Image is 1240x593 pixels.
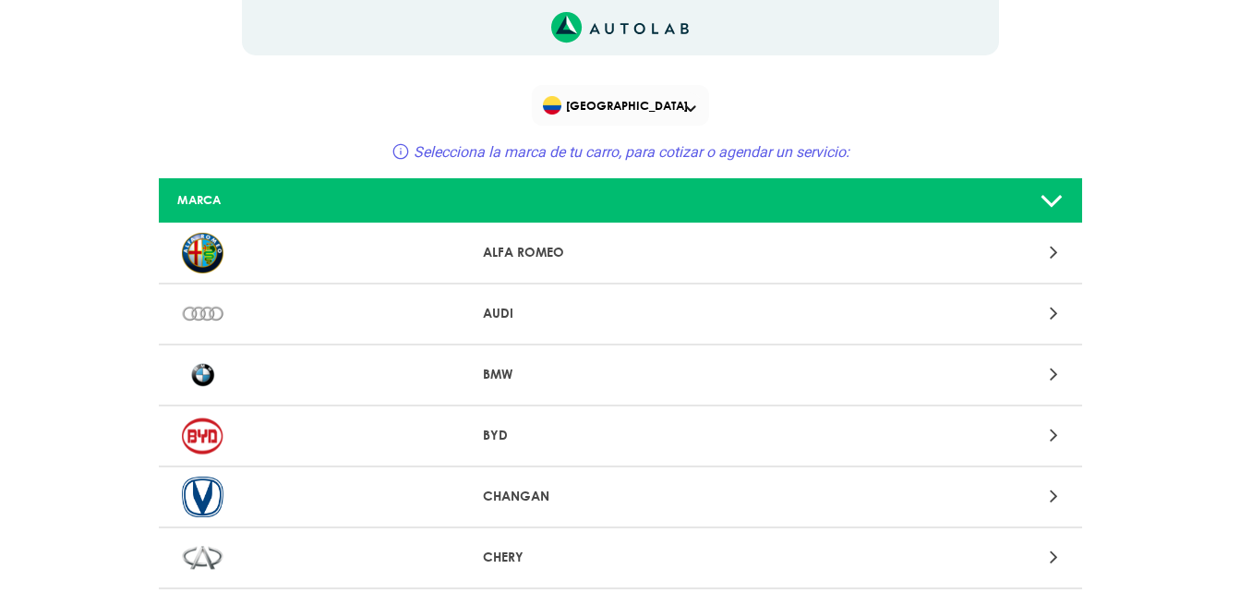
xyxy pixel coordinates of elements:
[182,477,223,517] img: CHANGAN
[182,538,223,578] img: CHERY
[532,85,709,126] div: Flag of COLOMBIA[GEOGRAPHIC_DATA]
[414,143,849,161] span: Selecciona la marca de tu carro, para cotizar o agendar un servicio:
[483,365,757,384] p: BMW
[483,487,757,506] p: CHANGAN
[551,18,689,35] a: Link al sitio de autolab
[163,191,468,209] div: MARCA
[543,92,701,118] span: [GEOGRAPHIC_DATA]
[182,233,223,273] img: ALFA ROMEO
[483,243,757,262] p: ALFA ROMEO
[483,548,757,567] p: CHERY
[159,178,1082,224] a: MARCA
[483,426,757,445] p: BYD
[182,355,223,395] img: BMW
[182,416,223,456] img: BYD
[543,96,561,115] img: Flag of COLOMBIA
[182,294,223,334] img: AUDI
[483,304,757,323] p: AUDI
